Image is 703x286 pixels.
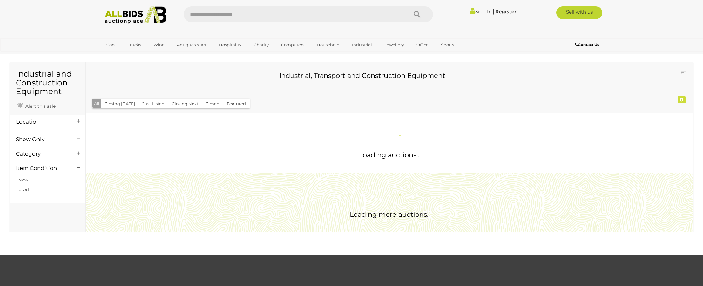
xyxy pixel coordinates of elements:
[493,8,494,15] span: |
[124,40,145,50] a: Trucks
[101,99,139,109] button: Closing [DATE]
[350,210,429,218] span: Loading more auctions..
[575,41,601,48] a: Contact Us
[16,101,57,110] a: Alert this sale
[24,103,56,109] span: Alert this sale
[16,119,67,125] h4: Location
[575,42,599,47] b: Contact Us
[102,40,119,50] a: Cars
[101,6,170,24] img: Allbids.com.au
[470,9,492,15] a: Sign In
[16,70,79,96] h1: Industrial and Construction Equipment
[18,187,29,192] a: Used
[359,151,420,159] span: Loading auctions...
[401,6,433,22] button: Search
[16,136,67,142] h4: Show Only
[97,72,628,79] h3: Industrial, Transport and Construction Equipment
[348,40,376,50] a: Industrial
[16,151,67,157] h4: Category
[16,165,67,171] h4: Item Condition
[313,40,344,50] a: Household
[139,99,168,109] button: Just Listed
[202,99,223,109] button: Closed
[380,40,408,50] a: Jewellery
[223,99,250,109] button: Featured
[495,9,516,15] a: Register
[149,40,169,50] a: Wine
[92,99,101,108] button: All
[102,50,156,61] a: [GEOGRAPHIC_DATA]
[173,40,211,50] a: Antiques & Art
[168,99,202,109] button: Closing Next
[215,40,246,50] a: Hospitality
[250,40,273,50] a: Charity
[412,40,433,50] a: Office
[277,40,308,50] a: Computers
[18,177,28,182] a: New
[437,40,458,50] a: Sports
[556,6,602,19] a: Sell with us
[678,96,686,103] div: 0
